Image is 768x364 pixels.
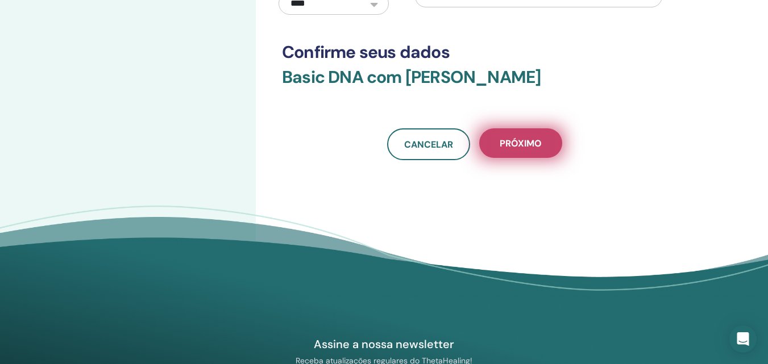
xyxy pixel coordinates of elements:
a: Cancelar [387,128,470,160]
h3: Basic DNA com [PERSON_NAME] [282,67,668,101]
span: Cancelar [404,139,453,150]
h4: Assine a nossa newsletter [253,337,516,352]
button: Próximo [479,128,562,158]
div: Open Intercom Messenger [729,325,757,353]
span: Próximo [500,137,542,149]
h3: Confirme seus dados [282,42,668,62]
